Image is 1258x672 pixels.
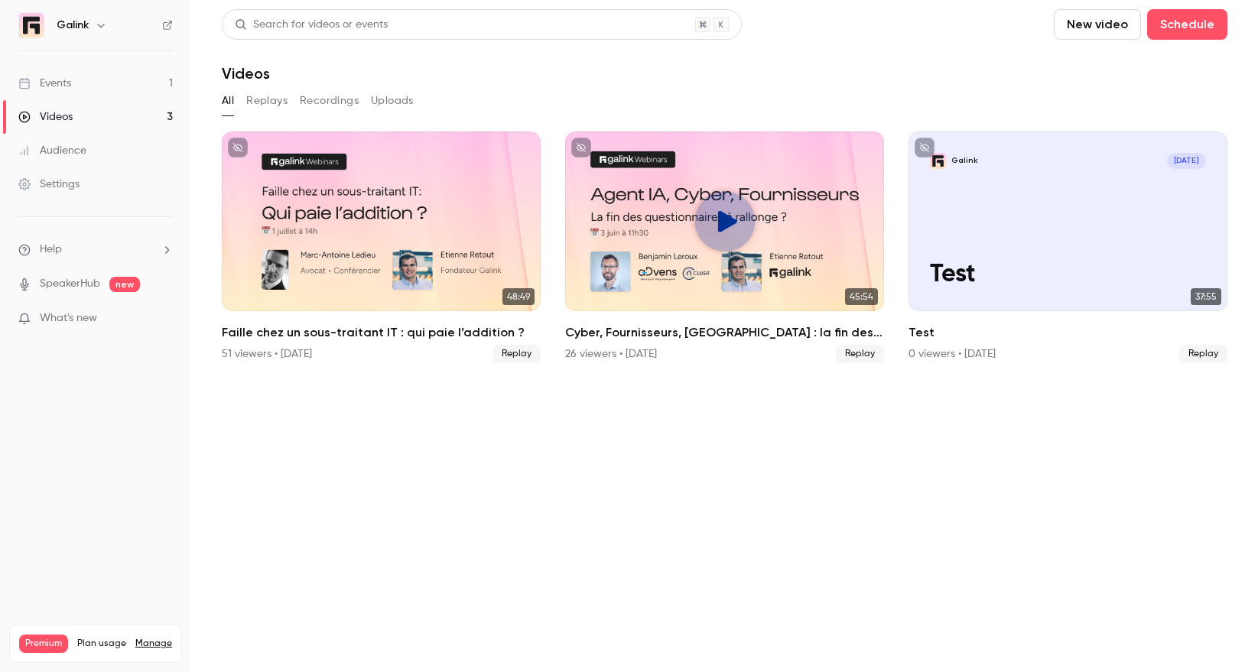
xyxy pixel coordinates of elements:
li: Faille chez un sous-traitant IT : qui paie l’addition ? [222,131,541,363]
span: 45:54 [845,288,878,305]
button: All [222,89,234,113]
span: Premium [19,635,68,653]
span: Replay [836,345,884,363]
button: unpublished [915,138,935,157]
span: [DATE] [1167,153,1206,169]
button: New video [1054,9,1141,40]
a: 48:49Faille chez un sous-traitant IT : qui paie l’addition ?51 viewers • [DATE]Replay [222,131,541,363]
button: Uploads [371,89,414,113]
h2: Cyber, Fournisseurs, [GEOGRAPHIC_DATA] : la fin des questionnaires à rallonge ? [565,323,884,342]
div: Videos [18,109,73,125]
button: unpublished [571,138,591,157]
div: 51 viewers • [DATE] [222,346,312,362]
img: Test [930,153,946,169]
h2: Faille chez un sous-traitant IT : qui paie l’addition ? [222,323,541,342]
span: Replay [1179,345,1227,363]
a: SpeakerHub [40,276,100,292]
p: Test [930,261,1206,290]
button: Recordings [300,89,359,113]
a: 45:54Cyber, Fournisseurs, [GEOGRAPHIC_DATA] : la fin des questionnaires à rallonge ?26 viewers • ... [565,131,884,363]
span: Help [40,242,62,258]
div: Settings [18,177,80,192]
span: 48:49 [502,288,535,305]
a: Manage [135,638,172,650]
div: Events [18,76,71,91]
div: 26 viewers • [DATE] [565,346,657,362]
ul: Videos [222,131,1227,363]
button: Replays [246,89,288,113]
h2: Test [909,323,1227,342]
li: Cyber, Fournisseurs, IA : la fin des questionnaires à rallonge ? [565,131,884,363]
span: Replay [492,345,541,363]
span: Plan usage [77,638,126,650]
section: Videos [222,9,1227,663]
img: Galink [19,13,44,37]
li: Test [909,131,1227,363]
div: Search for videos or events [235,17,388,33]
span: 37:55 [1191,288,1221,305]
div: 0 viewers • [DATE] [909,346,996,362]
span: What's new [40,310,97,326]
li: help-dropdown-opener [18,242,173,258]
button: unpublished [228,138,248,157]
button: Schedule [1147,9,1227,40]
p: Galink [951,155,978,166]
h1: Videos [222,64,270,83]
div: Audience [18,143,86,158]
a: TestGalink[DATE]Test37:55Test0 viewers • [DATE]Replay [909,131,1227,363]
h6: Galink [57,18,89,33]
span: new [109,277,140,292]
